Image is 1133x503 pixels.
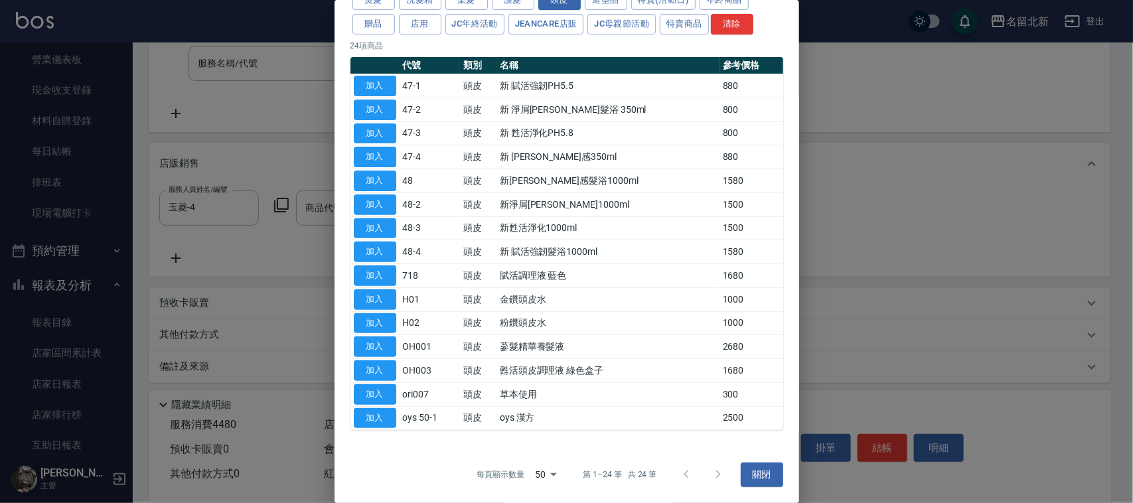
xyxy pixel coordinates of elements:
td: 300 [719,382,783,406]
button: 加入 [354,408,396,429]
td: 頭皮 [460,311,496,335]
td: 1000 [719,287,783,311]
td: 粉鑽頭皮水 [496,311,719,335]
p: 24 項商品 [350,40,783,52]
td: 48-2 [400,192,460,216]
td: 頭皮 [460,382,496,406]
td: 718 [400,264,460,288]
th: 類別 [460,57,496,74]
td: 1580 [719,240,783,264]
p: 第 1–24 筆 共 24 筆 [583,468,656,480]
td: 新 賦活強韌PH5.5 [496,74,719,98]
button: 加入 [354,313,396,334]
td: 頭皮 [460,192,496,216]
button: 加入 [354,171,396,191]
td: 新[PERSON_NAME]感髮浴1000ml [496,169,719,193]
td: 47-2 [400,98,460,121]
td: OH001 [400,335,460,359]
button: 加入 [354,265,396,286]
td: oys 漢方 [496,406,719,430]
td: 頭皮 [460,240,496,264]
td: 48-3 [400,216,460,240]
button: 加入 [354,123,396,144]
td: 頭皮 [460,74,496,98]
p: 每頁顯示數量 [477,468,524,480]
td: 新 甦活淨化PH5.8 [496,121,719,145]
button: 清除 [711,14,753,35]
td: 頭皮 [460,169,496,193]
td: 頭皮 [460,287,496,311]
td: 頭皮 [460,359,496,383]
button: 加入 [354,147,396,167]
td: 新甦活淨化1000ml [496,216,719,240]
button: 加入 [354,218,396,239]
td: 2680 [719,335,783,359]
button: 贈品 [352,14,395,35]
td: 1680 [719,264,783,288]
button: 加入 [354,100,396,120]
td: 頭皮 [460,98,496,121]
button: 加入 [354,336,396,357]
td: 48-4 [400,240,460,264]
th: 名稱 [496,57,719,74]
td: 1500 [719,216,783,240]
td: 賦活調理液 藍色 [496,264,719,288]
td: 頭皮 [460,264,496,288]
td: 金鑽頭皮水 [496,287,719,311]
td: 新 淨屑[PERSON_NAME]髮浴 350ml [496,98,719,121]
button: JeanCare店販 [508,14,584,35]
td: 新 [PERSON_NAME]感350ml [496,145,719,169]
button: 特賣商品 [660,14,709,35]
td: 蔘髮精華養髮液 [496,335,719,359]
button: 加入 [354,289,396,310]
button: 關閉 [741,463,783,487]
div: 50 [530,457,562,492]
td: 800 [719,121,783,145]
td: 草本使用 [496,382,719,406]
button: 加入 [354,242,396,262]
td: 1680 [719,359,783,383]
td: oys 50-1 [400,406,460,430]
td: 47-4 [400,145,460,169]
td: 1000 [719,311,783,335]
td: 甦活頭皮調理液 綠色盒子 [496,359,719,383]
button: JC年終活動 [445,14,504,35]
button: 加入 [354,194,396,215]
td: OH003 [400,359,460,383]
td: 頭皮 [460,121,496,145]
td: H01 [400,287,460,311]
button: 店用 [399,14,441,35]
th: 參考價格 [719,57,783,74]
td: 47-3 [400,121,460,145]
button: 加入 [354,76,396,96]
button: 加入 [354,360,396,381]
td: 頭皮 [460,406,496,430]
td: 1580 [719,169,783,193]
td: 48 [400,169,460,193]
td: ori007 [400,382,460,406]
td: 新淨屑[PERSON_NAME]1000ml [496,192,719,216]
button: 加入 [354,384,396,405]
td: 頭皮 [460,216,496,240]
td: H02 [400,311,460,335]
td: 頭皮 [460,335,496,359]
td: 新 賦活強韌髮浴1000ml [496,240,719,264]
td: 2500 [719,406,783,430]
th: 代號 [400,57,460,74]
td: 880 [719,145,783,169]
td: 1500 [719,192,783,216]
button: JC母親節活動 [587,14,656,35]
td: 880 [719,74,783,98]
td: 頭皮 [460,145,496,169]
td: 47-1 [400,74,460,98]
td: 800 [719,98,783,121]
